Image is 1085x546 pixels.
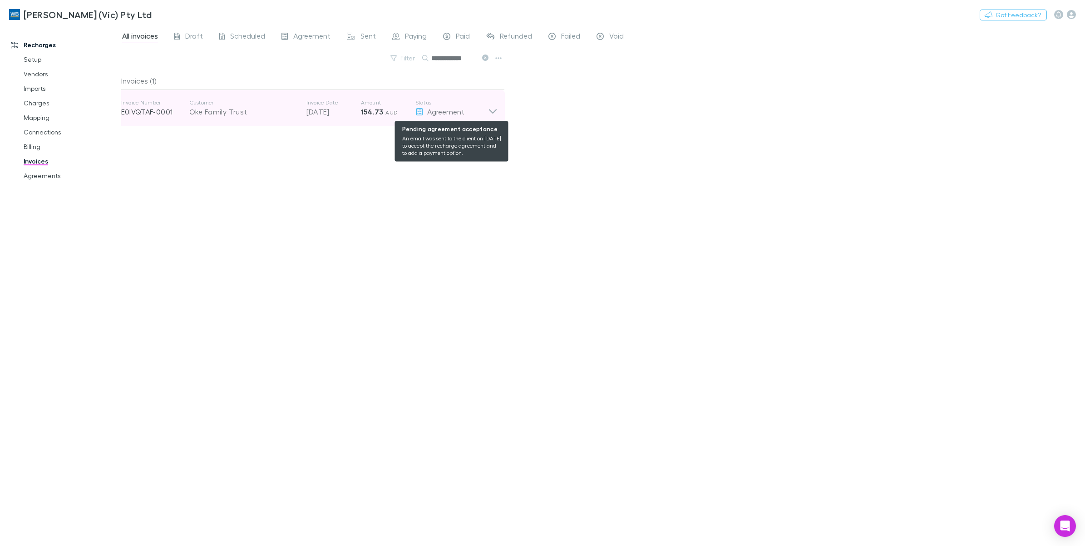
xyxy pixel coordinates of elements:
div: Invoice NumberE0IVQTAF-0001CustomerOke Family TrustInvoice Date[DATE]Amount154.73 AUDStatus [114,90,505,126]
span: Agreement [427,107,464,116]
span: Sent [360,31,376,43]
div: Open Intercom Messenger [1054,515,1076,537]
a: Imports [15,81,128,96]
button: Filter [386,53,420,64]
h3: [PERSON_NAME] (Vic) Pty Ltd [24,9,152,20]
a: Setup [15,52,128,67]
span: Draft [185,31,203,43]
p: Amount [361,99,415,106]
span: Paid [456,31,470,43]
p: Status [415,99,488,106]
span: Agreement [293,31,330,43]
p: E0IVQTAF-0001 [121,106,189,117]
span: Void [609,31,624,43]
a: Billing [15,139,128,154]
button: Got Feedback? [980,10,1047,20]
img: William Buck (Vic) Pty Ltd's Logo [9,9,20,20]
a: Mapping [15,110,128,125]
p: Customer [189,99,297,106]
a: Invoices [15,154,128,169]
a: Agreements [15,169,128,183]
p: Invoice Number [121,99,189,106]
span: AUD [385,109,398,116]
span: Scheduled [230,31,265,43]
a: [PERSON_NAME] (Vic) Pty Ltd [4,4,157,25]
a: Vendors [15,67,128,81]
p: Invoice Date [306,99,361,106]
span: Refunded [500,31,532,43]
p: [DATE] [306,106,361,117]
span: All invoices [122,31,158,43]
span: Failed [561,31,580,43]
span: Paying [405,31,427,43]
strong: 154.73 [361,107,384,116]
a: Charges [15,96,128,110]
a: Recharges [2,38,128,52]
div: Oke Family Trust [189,106,297,117]
a: Connections [15,125,128,139]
